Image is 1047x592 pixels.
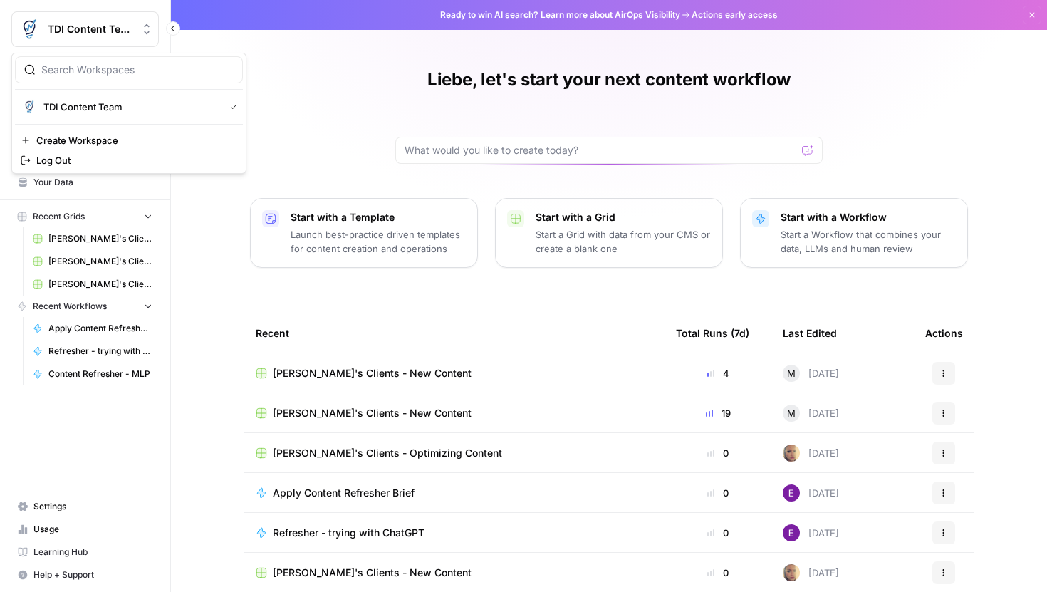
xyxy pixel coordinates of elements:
span: TDI Content Team [48,22,134,36]
input: What would you like to create today? [405,143,796,157]
span: Apply Content Refresher Brief [273,486,415,500]
span: [PERSON_NAME]'s Clients - New Content [48,255,152,268]
button: Start with a TemplateLaunch best-practice driven templates for content creation and operations [250,198,478,268]
a: Content Refresher - MLP [26,363,159,385]
span: Log Out [36,153,231,167]
a: Refresher - trying with ChatGPT [256,526,653,540]
button: Recent Grids [11,206,159,227]
span: Content Refresher - MLP [48,368,152,380]
span: Apply Content Refresher Brief [48,322,152,335]
h1: Liebe, let's start your next content workflow [427,68,791,91]
span: TDI Content Team [43,100,219,114]
div: 0 [676,526,760,540]
img: 43kfmuemi38zyoc4usdy4i9w48nn [783,524,800,541]
a: Apply Content Refresher Brief [256,486,653,500]
div: Actions [925,313,963,353]
p: Start with a Grid [536,210,711,224]
div: Total Runs (7d) [676,313,749,353]
button: Start with a GridStart a Grid with data from your CMS or create a blank one [495,198,723,268]
button: Workspace: TDI Content Team [11,11,159,47]
a: [PERSON_NAME]'s Clients - New Content [256,366,653,380]
a: [PERSON_NAME]'s Clients - Optimizing Content [256,446,653,460]
img: rpnue5gqhgwwz5ulzsshxcaclga5 [783,564,800,581]
img: 43kfmuemi38zyoc4usdy4i9w48nn [783,484,800,502]
span: Learning Hub [33,546,152,559]
a: [PERSON_NAME]'s Clients - New Content [26,227,159,250]
img: TDI Content Team Logo [21,98,38,115]
a: Usage [11,518,159,541]
span: Refresher - trying with ChatGPT [48,345,152,358]
p: Start a Workflow that combines your data, LLMs and human review [781,227,956,256]
span: M [787,366,796,380]
span: [PERSON_NAME]'s Clients - New Content [273,566,472,580]
div: 0 [676,486,760,500]
span: [PERSON_NAME]'s Clients - New Content [273,406,472,420]
a: Settings [11,495,159,518]
span: Help + Support [33,568,152,581]
span: Recent Workflows [33,300,107,313]
span: [PERSON_NAME]'s Clients - Optimizing Content [48,278,152,291]
button: Help + Support [11,564,159,586]
a: Log Out [15,150,243,170]
div: Recent [256,313,653,353]
a: Your Data [11,171,159,194]
span: Settings [33,500,152,513]
a: [PERSON_NAME]'s Clients - New Content [256,406,653,420]
div: 19 [676,406,760,420]
a: Apply Content Refresher Brief [26,317,159,340]
a: [PERSON_NAME]'s Clients - Optimizing Content [26,273,159,296]
span: Create Workspace [36,133,231,147]
span: Usage [33,523,152,536]
img: TDI Content Team Logo [16,16,42,42]
div: 0 [676,446,760,460]
button: Recent Workflows [11,296,159,317]
div: [DATE] [783,405,839,422]
p: Start with a Template [291,210,466,224]
p: Start a Grid with data from your CMS or create a blank one [536,227,711,256]
div: 4 [676,366,760,380]
button: Start with a WorkflowStart a Workflow that combines your data, LLMs and human review [740,198,968,268]
span: Your Data [33,176,152,189]
img: rpnue5gqhgwwz5ulzsshxcaclga5 [783,445,800,462]
div: [DATE] [783,484,839,502]
div: [DATE] [783,445,839,462]
span: M [787,406,796,420]
div: 0 [676,566,760,580]
p: Launch best-practice driven templates for content creation and operations [291,227,466,256]
div: [DATE] [783,365,839,382]
span: Actions early access [692,9,778,21]
span: [PERSON_NAME]'s Clients - Optimizing Content [273,446,502,460]
a: [PERSON_NAME]'s Clients - New Content [256,566,653,580]
span: Ready to win AI search? about AirOps Visibility [440,9,680,21]
div: [DATE] [783,524,839,541]
span: [PERSON_NAME]'s Clients - New Content [48,232,152,245]
input: Search Workspaces [41,63,234,77]
a: [PERSON_NAME]'s Clients - New Content [26,250,159,273]
a: Learn more [541,9,588,20]
a: Create Workspace [15,130,243,150]
a: Learning Hub [11,541,159,564]
a: Refresher - trying with ChatGPT [26,340,159,363]
div: Workspace: TDI Content Team [11,53,246,174]
span: Refresher - trying with ChatGPT [273,526,424,540]
div: [DATE] [783,564,839,581]
p: Start with a Workflow [781,210,956,224]
span: [PERSON_NAME]'s Clients - New Content [273,366,472,380]
span: Recent Grids [33,210,85,223]
div: Last Edited [783,313,837,353]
